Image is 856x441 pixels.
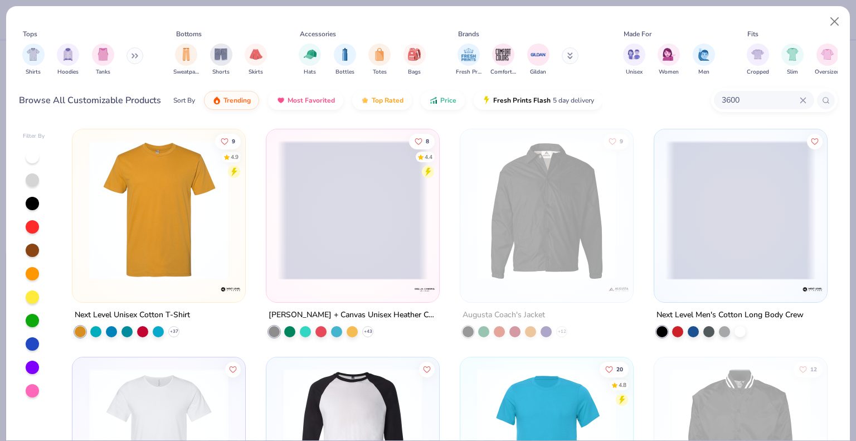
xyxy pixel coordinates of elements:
[22,43,45,76] button: filter button
[527,43,549,76] div: filter for Gildan
[23,132,45,140] div: Filter By
[482,96,491,105] img: flash.gif
[490,43,516,76] div: filter for Comfort Colors
[659,68,679,76] span: Women
[215,48,227,61] img: Shorts Image
[471,140,622,280] img: e186f614-216d-4117-b17a-894d5e021e5c
[176,29,202,39] div: Bottoms
[421,91,465,110] button: Price
[216,133,241,149] button: Like
[693,43,715,76] div: filter for Men
[373,48,386,61] img: Totes Image
[781,43,804,76] div: filter for Slim
[426,138,429,144] span: 8
[801,278,823,301] img: Next Level Apparel logo
[747,29,758,39] div: Fits
[408,68,421,76] span: Bags
[249,68,263,76] span: Skirts
[220,278,242,301] img: Next Level Apparel logo
[173,68,199,76] span: Sweatpants
[57,43,79,76] button: filter button
[751,48,764,61] img: Cropped Image
[747,68,769,76] span: Cropped
[304,48,317,61] img: Hats Image
[600,361,629,377] button: Like
[628,48,640,61] img: Unisex Image
[373,68,387,76] span: Totes
[334,43,356,76] div: filter for Bottles
[299,43,321,76] button: filter button
[821,48,834,61] img: Oversized Image
[527,43,549,76] button: filter button
[626,68,643,76] span: Unisex
[460,46,477,63] img: Fresh Prints Image
[607,278,630,301] img: Augusta logo
[368,43,391,76] div: filter for Totes
[807,133,823,149] button: Like
[815,43,840,76] div: filter for Oversized
[226,361,241,377] button: Like
[623,43,645,76] button: filter button
[530,68,546,76] span: Gildan
[824,11,845,32] button: Close
[334,43,356,76] button: filter button
[425,153,432,161] div: 4.4
[210,43,232,76] button: filter button
[170,328,178,335] span: + 37
[440,96,456,105] span: Price
[97,48,109,61] img: Tanks Image
[62,48,74,61] img: Hoodies Image
[815,43,840,76] button: filter button
[616,366,623,372] span: 20
[268,91,343,110] button: Most Favorited
[210,43,232,76] div: filter for Shorts
[456,43,481,76] div: filter for Fresh Prints
[173,43,199,76] div: filter for Sweatpants
[288,96,335,105] span: Most Favorited
[786,48,799,61] img: Slim Image
[57,43,79,76] div: filter for Hoodies
[603,133,629,149] button: Like
[75,308,190,322] div: Next Level Unisex Cotton T-Shirt
[721,94,800,106] input: Try "T-Shirt"
[339,48,351,61] img: Bottles Image
[299,43,321,76] div: filter for Hats
[815,68,840,76] span: Oversized
[26,68,41,76] span: Shirts
[22,43,45,76] div: filter for Shirts
[364,328,372,335] span: + 43
[658,43,680,76] button: filter button
[530,46,547,63] img: Gildan Image
[624,29,651,39] div: Made For
[368,43,391,76] button: filter button
[361,96,369,105] img: TopRated.gif
[698,48,710,61] img: Men Image
[403,43,426,76] div: filter for Bags
[173,95,195,105] div: Sort By
[223,96,251,105] span: Trending
[490,68,516,76] span: Comfort Colors
[781,43,804,76] button: filter button
[474,91,602,110] button: Fresh Prints Flash5 day delivery
[463,308,545,322] div: Augusta Coach's Jacket
[698,68,709,76] span: Men
[620,138,623,144] span: 9
[458,29,479,39] div: Brands
[92,43,114,76] button: filter button
[231,153,239,161] div: 4.9
[250,48,262,61] img: Skirts Image
[335,68,354,76] span: Bottles
[27,48,40,61] img: Shirts Image
[173,43,199,76] button: filter button
[372,96,403,105] span: Top Rated
[557,328,566,335] span: + 12
[245,43,267,76] div: filter for Skirts
[403,43,426,76] button: filter button
[212,68,230,76] span: Shorts
[495,46,512,63] img: Comfort Colors Image
[409,133,435,149] button: Like
[276,96,285,105] img: most_fav.gif
[619,381,626,389] div: 4.8
[92,43,114,76] div: filter for Tanks
[553,94,594,107] span: 5 day delivery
